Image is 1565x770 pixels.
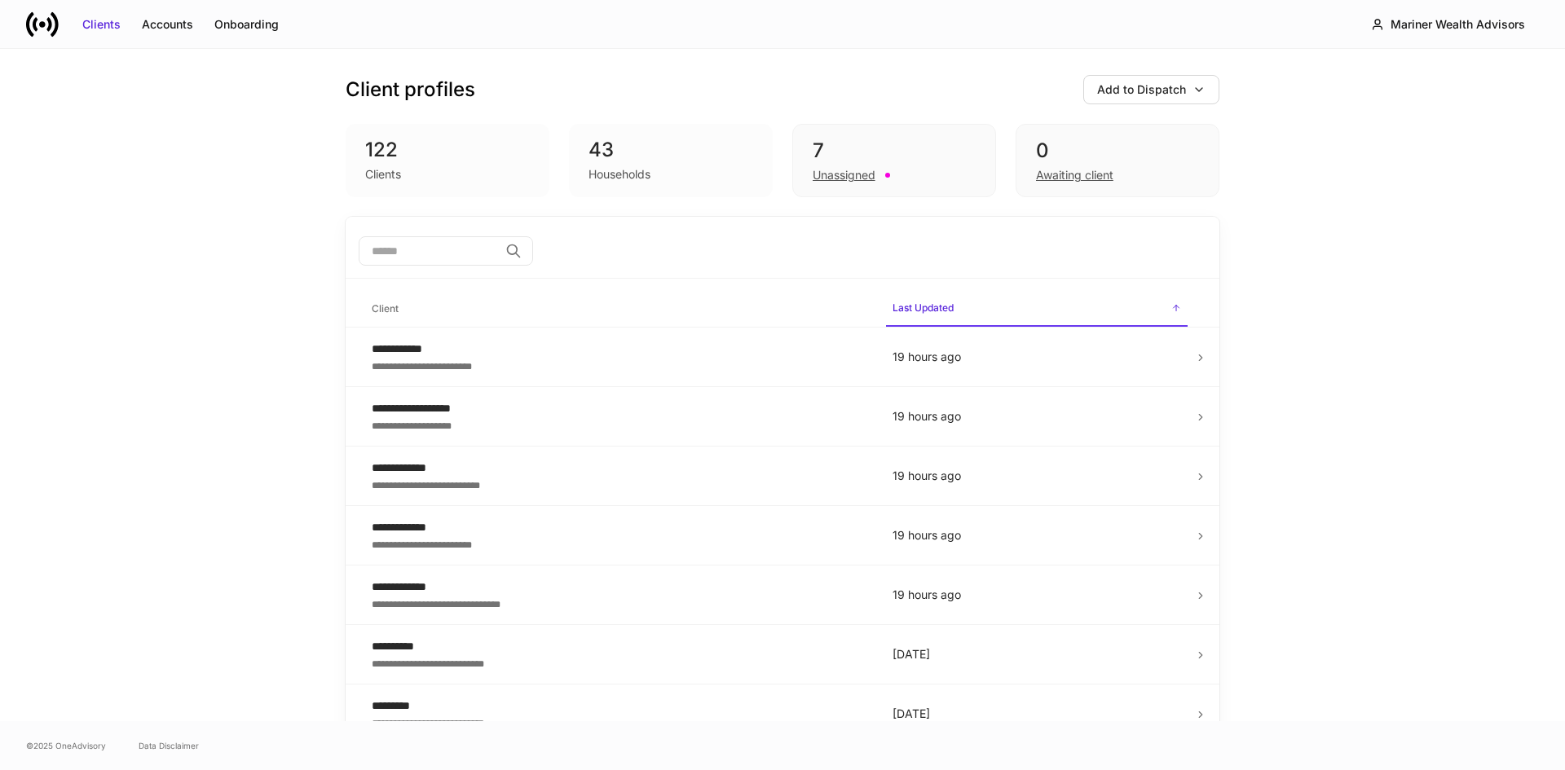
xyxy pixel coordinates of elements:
[1036,167,1113,183] div: Awaiting client
[72,11,131,37] button: Clients
[893,527,1181,543] p: 19 hours ago
[589,166,650,183] div: Households
[893,468,1181,484] p: 19 hours ago
[214,16,279,33] div: Onboarding
[893,300,954,315] h6: Last Updated
[372,301,399,316] h6: Client
[204,11,289,37] button: Onboarding
[142,16,193,33] div: Accounts
[1391,16,1525,33] div: Mariner Wealth Advisors
[26,739,106,752] span: © 2025 OneAdvisory
[893,587,1181,603] p: 19 hours ago
[365,166,401,183] div: Clients
[893,408,1181,425] p: 19 hours ago
[139,739,199,752] a: Data Disclaimer
[893,646,1181,662] p: [DATE]
[1083,75,1219,104] button: Add to Dispatch
[82,16,121,33] div: Clients
[813,138,976,164] div: 7
[589,137,753,163] div: 43
[886,292,1188,327] span: Last Updated
[1036,138,1199,164] div: 0
[1016,124,1219,197] div: 0Awaiting client
[131,11,204,37] button: Accounts
[365,137,530,163] div: 122
[1357,10,1539,39] button: Mariner Wealth Advisors
[365,293,873,326] span: Client
[346,77,475,103] h3: Client profiles
[893,706,1181,722] p: [DATE]
[792,124,996,197] div: 7Unassigned
[813,167,875,183] div: Unassigned
[1097,81,1186,98] div: Add to Dispatch
[893,349,1181,365] p: 19 hours ago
